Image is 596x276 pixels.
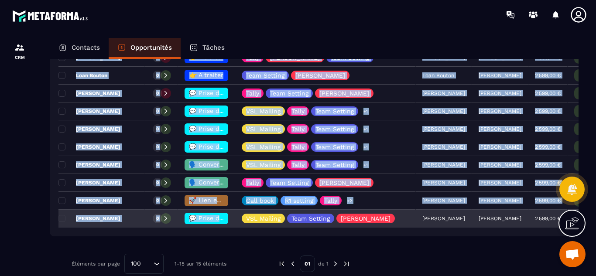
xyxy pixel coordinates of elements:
p: [PERSON_NAME] [58,215,120,222]
a: formationformationCRM [2,36,37,66]
img: formation [14,42,25,53]
span: 🚀 Lien envoyé & Relance [189,197,266,204]
p: Tally [291,126,305,132]
p: Team Setting [270,90,308,96]
span: 💬 Prise de contact effectué [189,107,276,114]
p: Contacts [72,44,100,51]
p: [PERSON_NAME] [479,72,521,78]
a: Tâches [181,38,233,59]
p: 0 [156,215,159,221]
p: [PERSON_NAME] [479,180,521,186]
p: 0 [156,198,159,204]
p: [PERSON_NAME] [479,162,521,168]
p: 01 [300,256,315,272]
p: 2 599,00 € [535,180,561,186]
p: Team Setting [315,108,354,114]
p: 0 [156,90,159,96]
p: 0 [156,108,159,114]
img: prev [289,260,297,268]
p: [PERSON_NAME] [341,215,390,221]
img: next [332,260,339,268]
p: Éléments par page [72,261,120,267]
p: 2 599,00 € [535,126,561,132]
p: Tally [291,144,305,150]
p: Team Setting [270,180,308,186]
span: 💬 Prise de contact effectué [189,125,276,132]
span: 🗣️ Conversation en cours [189,179,266,186]
p: [PERSON_NAME] [58,179,120,186]
p: [PERSON_NAME] [319,90,369,96]
p: Team Setting [331,55,369,61]
span: 💬 Prise de contact effectué [189,215,276,221]
p: [PERSON_NAME] [58,126,120,133]
p: 0 [156,162,159,168]
p: Loan Bouton [58,72,107,79]
p: VSL Mailing [246,215,281,221]
img: next [343,260,350,268]
span: 💬 Prise de contact effectué [189,143,276,150]
p: Tâches [202,44,225,51]
p: VSL Mailing [246,126,281,132]
input: Search for option [144,259,151,269]
p: [PERSON_NAME] [58,90,120,97]
p: [PERSON_NAME] [479,90,521,96]
p: 2 599,00 € [535,162,561,168]
p: 2 599,00 € [535,108,561,114]
p: R1 setting [285,198,313,204]
p: Tally [246,55,259,61]
p: [PERSON_NAME] [479,144,521,150]
p: Team Setting [291,215,330,221]
p: Opportunités [130,44,172,51]
p: [PERSON_NAME] [479,126,521,132]
p: [PERSON_NAME] [58,143,120,150]
div: Ouvrir le chat [559,241,586,267]
p: [PERSON_NAME] [58,108,120,115]
p: Team Setting [315,144,354,150]
p: [PERSON_NAME] [479,198,521,204]
a: Contacts [50,38,109,59]
p: Call book [246,198,274,204]
p: Team Setting [315,126,354,132]
span: 👉 A traiter [189,72,223,78]
p: 0 [156,72,159,78]
p: VSL Mailing [246,144,281,150]
p: 2 599,00 € [535,90,561,96]
p: [PERSON_NAME] [479,108,521,114]
span: 💬 Prise de contact effectué [189,89,276,96]
p: Tally [246,90,259,96]
p: 1-15 sur 15 éléments [175,261,226,267]
p: [PERSON_NAME] [319,180,369,186]
p: 2 599,00 € [535,72,561,78]
p: 0 [156,144,159,150]
span: 🗣️ Conversation en cours [189,161,266,168]
p: [PERSON_NAME] [58,161,120,168]
p: Team Setting [315,162,354,168]
p: 0 [156,180,159,186]
p: 2 599,00 € [535,215,561,221]
p: 0 [156,126,159,132]
p: 2 599,00 € [535,198,561,204]
p: [PERSON_NAME] [58,197,120,204]
p: [PERSON_NAME] [270,55,320,61]
p: Team Setting [246,72,284,78]
p: de 1 [318,260,329,267]
img: prev [278,260,286,268]
p: +1 [360,160,371,170]
p: +1 [360,107,371,116]
p: Tally [324,198,337,204]
span: 100 [128,259,144,269]
div: Search for option [124,254,164,274]
p: +1 [360,125,371,134]
p: 2 599,00 € [535,144,561,150]
p: VSL Mailing [246,162,281,168]
a: Opportunités [109,38,181,59]
p: VSL Mailing [246,108,281,114]
p: Tally [291,162,305,168]
p: Tally [246,180,259,186]
p: [PERSON_NAME] [295,72,345,78]
img: logo [12,8,91,24]
p: CRM [2,55,37,60]
p: +1 [360,143,371,152]
p: Tally [291,108,305,114]
p: +2 [344,196,355,205]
